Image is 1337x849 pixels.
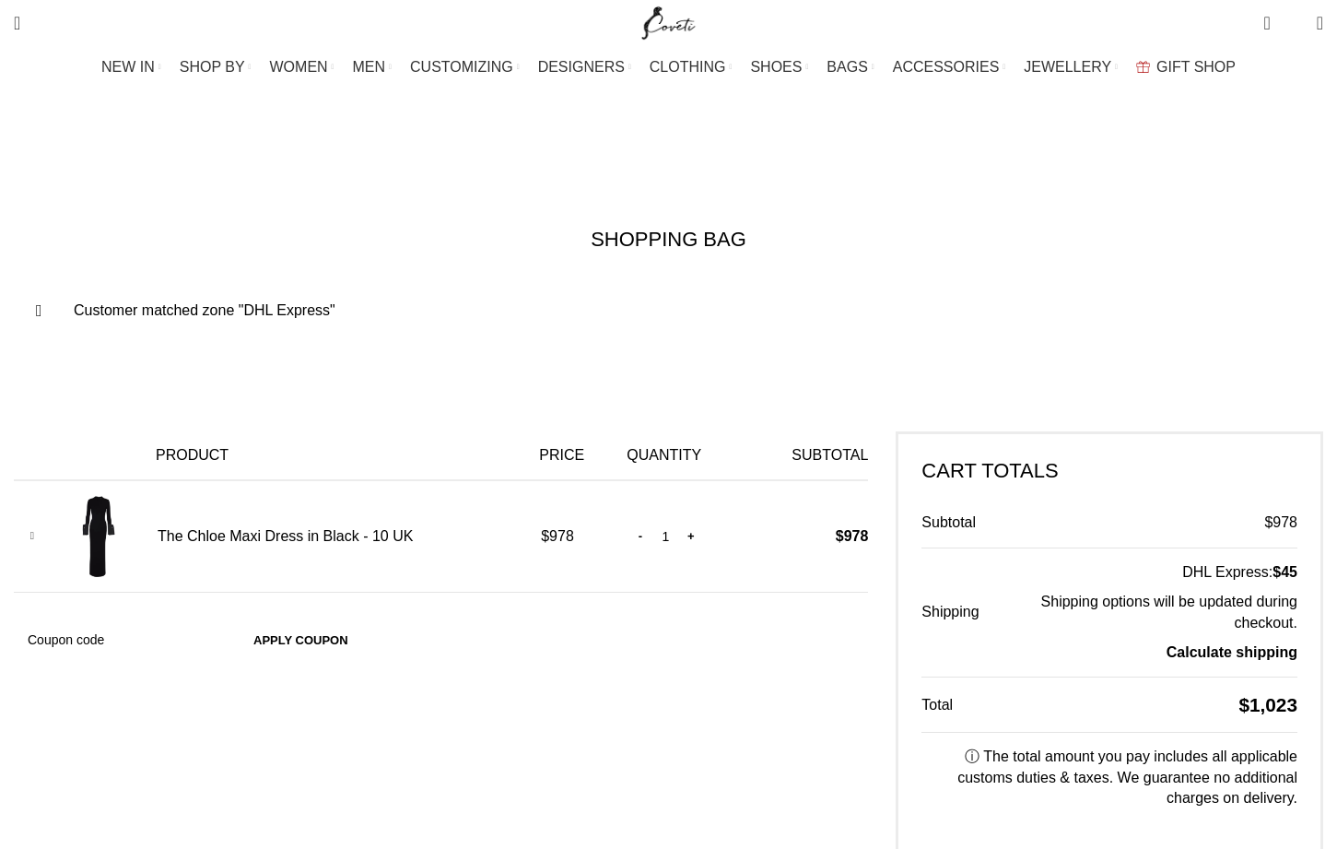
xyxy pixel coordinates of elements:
span: $ [541,528,549,544]
div: My Wishlist [1284,5,1303,41]
span: SHOP BY [180,58,245,76]
a: NEW IN [101,49,161,86]
span: Shopping cart [399,111,567,134]
input: Coupon code [14,620,226,659]
span: NEW IN [101,58,155,76]
span: 1 [1265,9,1279,23]
h1: SHOPPING BAG [591,226,746,254]
bdi: 978 [836,528,869,544]
a: BAGS [827,49,874,86]
th: Product [147,431,530,480]
p: Shipping options will be updated during checkout. [1022,592,1297,633]
span: Checkout [600,111,713,134]
th: Price [530,431,617,480]
input: - [628,517,651,556]
img: GiftBag [1136,61,1150,73]
bdi: 978 [1264,514,1297,530]
input: Product quantity [651,517,679,556]
span: $ [1238,694,1249,715]
th: Shipping [921,548,1011,678]
span: Order complete [748,106,939,138]
a: Checkout [600,106,713,138]
a: Remove The Chloe Maxi Dress in Black - 10 UK from cart [18,523,46,550]
a: Calculate shipping [1167,644,1297,660]
button: Apply coupon [235,620,367,659]
a: DESIGNERS [538,49,631,86]
span: CUSTOMIZING [410,58,513,76]
label: DHL Express: [1022,562,1297,583]
a: ACCESSORIES [893,49,1006,86]
p: ⓘ The total amount you pay includes all applicable customs duties & taxes. We guarantee no additi... [921,747,1297,808]
a: SHOP BY [180,49,252,86]
bdi: 978 [541,528,574,544]
bdi: 1,023 [1238,694,1297,715]
th: Subtotal [921,499,1011,548]
th: Total [921,678,1011,733]
a: SHOES [750,49,808,86]
span: WOMEN [270,58,328,76]
span: GIFT SHOP [1156,58,1236,76]
span: DESIGNERS [538,58,625,76]
a: Shopping cart [399,106,567,138]
span: CLOTHING [650,58,726,76]
a: GIFT SHOP [1136,49,1236,86]
span: SHOES [750,58,802,76]
span: ACCESSORIES [893,58,1000,76]
a: 1 [1254,5,1279,41]
a: Search [5,5,29,41]
a: CUSTOMIZING [410,49,520,86]
span: 0 [1288,18,1302,32]
a: MEN [353,49,392,86]
span: JEWELLERY [1024,58,1111,76]
span: BAGS [827,58,867,76]
a: The Chloe Maxi Dress in Black - 10 UK [158,526,413,547]
span: MEN [353,58,386,76]
div: Main navigation [5,49,1332,86]
a: JEWELLERY [1024,49,1118,86]
a: Site logo [638,14,699,29]
div: Customer matched zone "DHL Express" [14,282,1323,339]
bdi: 45 [1272,564,1297,580]
span: $ [836,528,844,544]
span: $ [1264,514,1272,530]
a: CLOTHING [650,49,733,86]
span: $ [1272,564,1281,580]
a: WOMEN [270,49,334,86]
input: + [679,517,702,556]
img: The Chloe Maxi Dress in Black - 10 UK [62,495,135,578]
th: Subtotal [750,431,868,480]
th: Quantity [617,431,750,480]
h2: Cart totals [921,457,1297,486]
